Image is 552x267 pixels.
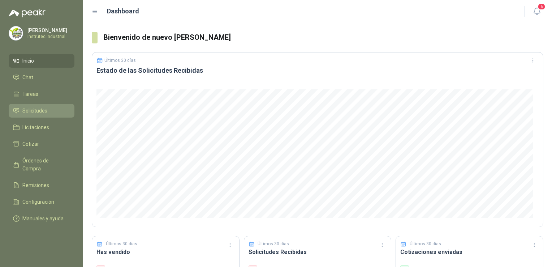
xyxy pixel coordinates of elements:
[9,154,74,175] a: Órdenes de Compra
[103,32,543,43] h3: Bienvenido de nuevo [PERSON_NAME]
[96,247,235,257] h3: Has vendido
[96,66,539,75] h3: Estado de las Solicitudes Recibidas
[9,212,74,225] a: Manuales y ayuda
[22,181,49,189] span: Remisiones
[9,71,74,84] a: Chat
[22,57,34,65] span: Inicio
[106,241,137,247] p: Últimos 30 días
[530,5,543,18] button: 6
[22,107,47,115] span: Solicitudes
[22,73,33,81] span: Chat
[22,157,68,173] span: Órdenes de Compra
[400,247,539,257] h3: Cotizaciones enviadas
[22,90,38,98] span: Tareas
[9,87,74,101] a: Tareas
[249,247,387,257] h3: Solicitudes Recibidas
[9,26,23,40] img: Company Logo
[9,120,74,134] a: Licitaciones
[9,9,46,17] img: Logo peakr
[538,3,545,10] span: 6
[9,104,74,118] a: Solicitudes
[22,123,49,131] span: Licitaciones
[104,58,136,63] p: Últimos 30 días
[22,140,39,148] span: Cotizar
[22,198,54,206] span: Configuración
[258,241,289,247] p: Últimos 30 días
[22,215,64,223] span: Manuales y ayuda
[9,178,74,192] a: Remisiones
[410,241,441,247] p: Últimos 30 días
[9,137,74,151] a: Cotizar
[9,195,74,209] a: Configuración
[107,6,139,16] h1: Dashboard
[27,28,73,33] p: [PERSON_NAME]
[27,34,73,39] p: Instrutec Industrial
[9,54,74,68] a: Inicio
